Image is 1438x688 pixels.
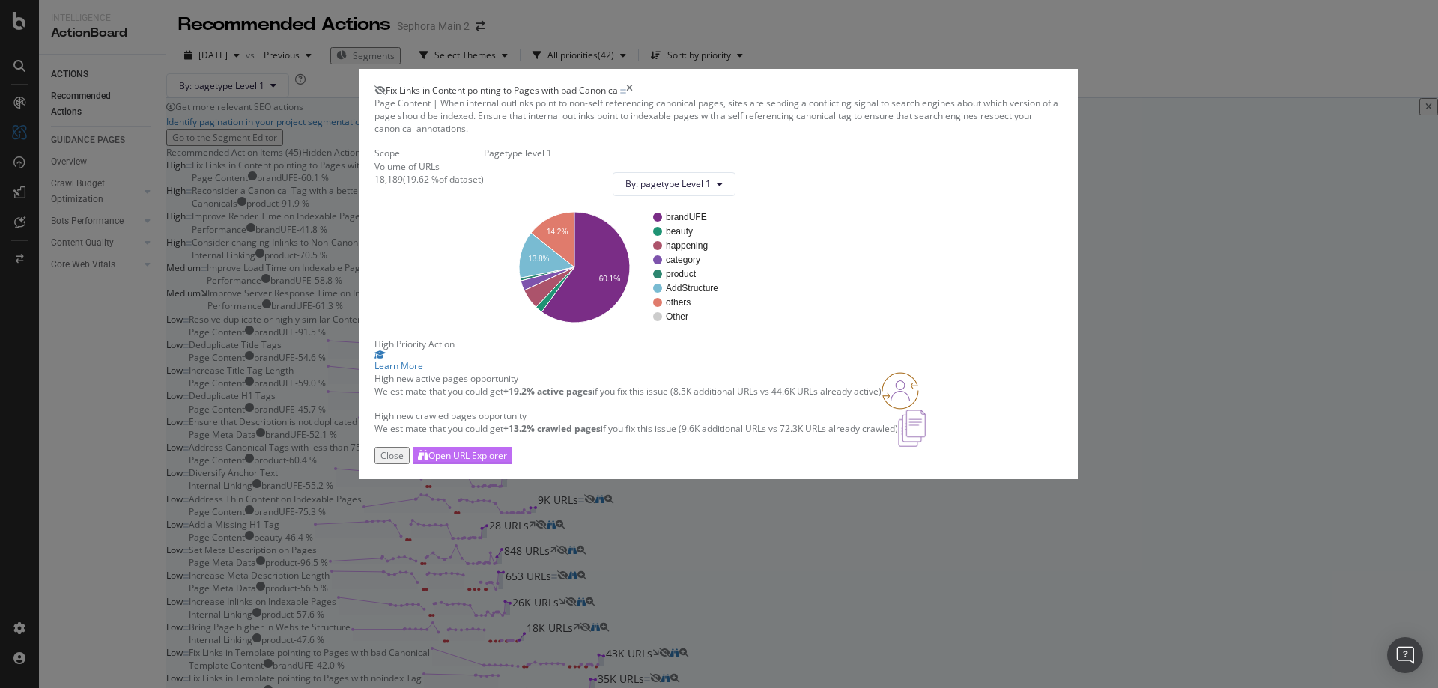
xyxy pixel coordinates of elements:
p: We estimate that you could get if you fix this issue (8.5K additional URLs vs 44.6K URLs already ... [374,385,882,398]
img: Equal [620,89,626,94]
span: By: pagetype Level 1 [625,177,711,190]
div: modal [359,69,1078,479]
div: When internal outlinks point to non-self referencing canonical pages, sites are sending a conflic... [374,97,1064,135]
text: beauty [666,226,693,237]
img: RO06QsNG.png [882,372,919,410]
span: | [433,97,438,109]
div: times [626,84,633,97]
strong: +19.2% active pages [503,385,592,398]
div: High new crawled pages opportunity [374,410,898,422]
img: e5DMFwAAAABJRU5ErkJggg== [898,410,926,447]
button: By: pagetype Level 1 [613,172,735,196]
text: happening [666,240,708,251]
div: Learn More [374,359,1064,372]
svg: A chart. [496,208,735,326]
span: Page Content [374,97,431,109]
text: 13.8% [528,255,549,263]
button: Open URL Explorer [413,447,512,464]
div: Open URL Explorer [428,449,507,462]
button: Close [374,447,410,464]
text: Other [666,311,688,322]
text: category [666,255,700,265]
div: High new active pages opportunity [374,372,882,385]
text: 60.1% [599,274,620,282]
text: brandUFE [666,212,707,222]
span: Fix Links in Content pointing to Pages with bad Canonical [386,84,620,97]
text: 14.2% [547,228,568,236]
text: product [666,269,697,279]
span: High Priority Action [374,338,455,350]
p: We estimate that you could get if you fix this issue (9.6K additional URLs vs 72.3K URLs already ... [374,422,898,435]
div: Open Intercom Messenger [1387,637,1423,673]
text: others [666,297,691,308]
div: 18,189 [374,173,403,186]
div: eye-slash [374,86,386,95]
div: ( 19.62 % of dataset ) [403,173,484,186]
div: Scope [374,147,484,159]
div: Close [380,449,404,462]
div: Volume of URLs [374,160,484,173]
strong: +13.2% crawled pages [503,422,601,435]
text: AddStructure [666,283,718,293]
a: Learn More [374,350,1064,372]
div: Pagetype level 1 [484,147,747,159]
